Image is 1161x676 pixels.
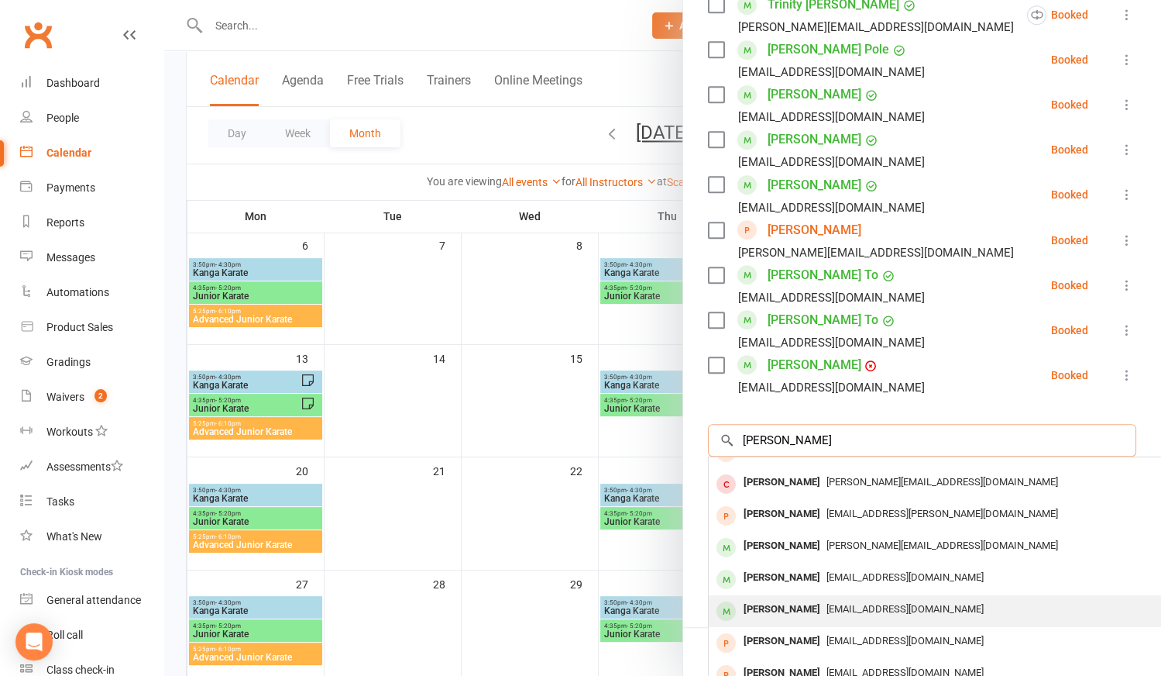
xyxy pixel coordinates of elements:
a: Workouts [20,415,163,450]
a: [PERSON_NAME] [768,82,861,107]
div: [PERSON_NAME] [737,567,826,589]
a: Dashboard [20,66,163,101]
div: Booked [1051,99,1088,110]
div: Booked [1051,54,1088,65]
div: Booked [1051,370,1088,381]
a: [PERSON_NAME] Pole [768,37,889,62]
div: Class check-in [46,664,115,676]
div: member [716,602,736,621]
div: prospect [716,633,736,653]
div: Open Intercom Messenger [15,623,53,660]
a: Reports [20,205,163,240]
input: Search to add attendees [708,424,1136,457]
a: [PERSON_NAME] [768,353,861,378]
div: Product Sales [46,321,113,333]
div: Booked [1051,280,1088,291]
a: [PERSON_NAME] [768,218,861,243]
span: [EMAIL_ADDRESS][DOMAIN_NAME] [826,635,984,647]
div: [EMAIL_ADDRESS][DOMAIN_NAME] [738,152,925,172]
div: member [716,538,736,557]
div: [PERSON_NAME][EMAIL_ADDRESS][DOMAIN_NAME] [738,243,1014,263]
div: Booked [1051,325,1088,336]
span: [PERSON_NAME][EMAIL_ADDRESS][DOMAIN_NAME] [826,540,1058,551]
a: [PERSON_NAME] [768,173,861,198]
div: [EMAIL_ADDRESS][DOMAIN_NAME] [738,198,925,218]
div: Tasks [46,495,74,508]
div: Gradings [46,356,91,368]
div: [EMAIL_ADDRESS][DOMAIN_NAME] [738,378,925,398]
div: Assessments [46,460,123,473]
div: Roll call [46,629,83,641]
a: Calendar [20,136,163,171]
a: Product Sales [20,310,163,345]
div: [PERSON_NAME] [737,535,826,557]
div: Dashboard [46,77,100,89]
div: Booked [1027,5,1088,25]
div: [EMAIL_ADDRESS][DOMAIN_NAME] [738,333,925,353]
a: [PERSON_NAME] To [768,263,878,288]
div: Booked [1051,144,1088,155]
div: Waivers [46,391,84,403]
a: Tasks [20,485,163,519]
div: Workouts [46,426,93,438]
div: Messages [46,251,95,264]
div: member [716,474,736,494]
div: Reports [46,216,84,229]
div: Booked [1051,235,1088,246]
a: Roll call [20,618,163,653]
a: Gradings [20,345,163,380]
span: [PERSON_NAME][EMAIL_ADDRESS][DOMAIN_NAME] [826,476,1058,488]
a: Payments [20,171,163,205]
a: What's New [20,519,163,554]
div: Automations [46,286,109,298]
div: prospect [716,506,736,526]
a: Assessments [20,450,163,485]
a: [PERSON_NAME] To [768,308,878,333]
div: [PERSON_NAME][EMAIL_ADDRESS][DOMAIN_NAME] [738,17,1014,37]
span: 2 [94,389,107,402]
div: People [46,112,79,124]
span: [EMAIL_ADDRESS][PERSON_NAME][DOMAIN_NAME] [826,508,1058,519]
a: General attendance kiosk mode [20,583,163,618]
a: Waivers 2 [20,380,163,415]
span: [EMAIL_ADDRESS][DOMAIN_NAME] [826,571,984,583]
div: [EMAIL_ADDRESS][DOMAIN_NAME] [738,62,925,82]
a: [PERSON_NAME] [768,127,861,152]
a: Clubworx [19,16,57,54]
div: Calendar [46,147,91,159]
div: [EMAIL_ADDRESS][DOMAIN_NAME] [738,107,925,127]
div: General attendance [46,594,141,606]
div: [EMAIL_ADDRESS][DOMAIN_NAME] [738,288,925,308]
div: Booked [1051,189,1088,200]
div: [PERSON_NAME] [737,598,826,621]
div: [PERSON_NAME] [737,503,826,526]
div: What's New [46,530,102,543]
div: [PERSON_NAME] [737,471,826,494]
div: member [716,570,736,589]
a: People [20,101,163,136]
a: Messages [20,240,163,275]
span: [EMAIL_ADDRESS][DOMAIN_NAME] [826,603,984,615]
a: Automations [20,275,163,310]
div: [PERSON_NAME] [737,630,826,653]
div: Payments [46,181,95,194]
